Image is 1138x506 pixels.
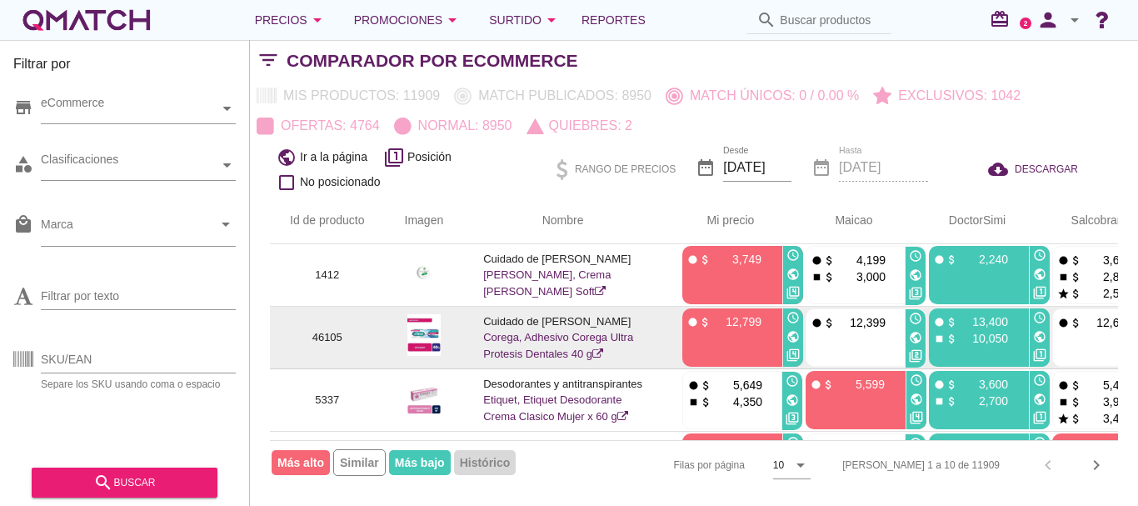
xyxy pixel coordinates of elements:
[1057,254,1070,267] i: fiber_manual_record
[712,377,762,393] p: 5,649
[270,198,385,244] th: Id de producto: Not sorted.
[442,10,462,30] i: arrow_drop_down
[1033,248,1046,262] i: access_time
[1033,330,1046,343] i: public
[1070,288,1082,300] i: attach_money
[483,438,642,455] p: Cuidado de [PERSON_NAME]
[958,438,1008,455] p: 6,400
[909,198,1032,244] th: DoctorSimi: Not sorted. Activate to sort ascending.
[1086,455,1106,475] i: chevron_right
[946,333,958,345] i: attach_money
[988,159,1015,179] i: cloud_download
[933,378,946,391] i: fiber_manual_record
[483,331,633,360] a: Corega, Adhesivo Corega Ultra Protesis Dentales 40 g
[909,331,922,344] i: public
[1070,254,1082,267] i: attach_money
[786,393,799,407] i: public
[384,148,404,168] i: filter_1
[1033,348,1046,362] i: filter_1
[786,248,800,262] i: access_time
[958,393,1008,409] p: 2,700
[810,378,822,391] i: fiber_manual_record
[933,316,946,328] i: fiber_manual_record
[13,154,33,174] i: category
[277,148,297,168] i: public
[683,86,859,106] p: Match únicos: 0 / 0.00 %
[946,253,958,266] i: attach_money
[786,286,800,299] i: filter_4
[1070,396,1082,408] i: attach_money
[1015,162,1078,177] span: DESCARGAR
[542,116,632,136] p: Quiebres: 2
[41,379,236,389] div: Separe los SKU usando coma o espacio
[823,317,836,329] i: attach_money
[1082,377,1132,393] p: 5,499
[274,116,380,136] p: Ofertas: 4764
[711,313,761,330] p: 12,799
[933,395,946,408] i: stop
[1081,450,1111,480] button: Next page
[910,411,923,424] i: filter_4
[686,253,699,266] i: fiber_manual_record
[1031,8,1065,32] i: person
[242,3,341,37] button: Precios
[341,3,477,37] button: Promociones
[910,393,923,406] i: public
[780,7,881,33] input: Buscar productos
[909,287,922,300] i: filter_3
[836,268,886,285] p: 3,000
[1020,18,1031,29] a: 2
[489,10,562,30] div: Surtido
[686,316,699,328] i: fiber_manual_record
[1033,286,1046,299] i: filter_1
[1033,393,1046,406] i: public
[836,314,886,331] p: 12,399
[1082,268,1132,285] p: 2,885
[786,348,800,362] i: filter_4
[1082,393,1132,410] p: 3,990
[407,439,441,481] img: 70115_275.jpg
[507,441,811,489] div: Filas por página
[700,379,712,392] i: attach_money
[823,254,836,267] i: attach_money
[1033,411,1046,424] i: filter_1
[723,154,791,181] input: Desde
[287,48,578,74] h2: Comparador por eCommerce
[1081,438,1131,455] p: 9,799
[1057,317,1070,329] i: fiber_manual_record
[290,329,365,346] p: 46105
[20,3,153,37] div: white-qmatch-logo
[483,313,642,330] p: Cuidado de [PERSON_NAME]
[1070,379,1082,392] i: attach_money
[835,376,885,393] p: 5,599
[1033,268,1046,281] i: public
[1065,10,1085,30] i: arrow_drop_down
[909,437,922,450] i: access_time
[659,81,866,111] button: Match únicos: 0 / 0.00 %
[575,3,652,37] a: Reportes
[385,198,464,244] th: Imagen: Not sorted.
[700,396,712,408] i: attach_money
[909,249,922,263] i: access_time
[277,173,297,193] i: check_box_outline_blank
[483,268,611,298] a: [PERSON_NAME], Crema [PERSON_NAME] Soft
[699,253,711,266] i: attach_money
[946,395,958,408] i: attach_money
[354,10,463,30] div: Promociones
[786,198,909,244] th: Maicao: Not sorted. Activate to sort ascending.
[786,412,799,425] i: filter_3
[307,10,327,30] i: arrow_drop_down
[842,458,1000,473] div: [PERSON_NAME] 1 a 10 de 11909
[272,450,330,475] span: Más alto
[836,252,886,268] p: 4,199
[866,81,1028,111] button: Exclusivos: 1042
[933,253,946,266] i: fiber_manual_record
[909,268,922,282] i: public
[483,393,627,423] a: Etiquet, Etiquet Desodorante Crema Clasico Mujer x 60 g
[786,330,800,343] i: public
[476,3,575,37] button: Surtido
[946,316,958,328] i: attach_money
[822,378,835,391] i: attach_money
[407,252,441,293] img: 1412_275.jpg
[1070,413,1082,425] i: attach_money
